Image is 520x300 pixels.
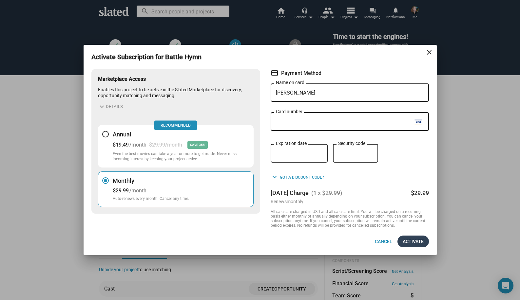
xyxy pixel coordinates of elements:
[338,150,373,157] iframe: Secure CVC input frame
[375,236,392,247] span: Cancel
[98,103,106,111] mat-icon: expand_more
[271,199,303,204] div: Renews monthly
[98,87,254,99] p: Enables this project to be active in the Slated Marketplace for discovery, opportunity matching a...
[271,209,429,228] div: All sales are charged in USD and all sales are final. You will be charged on a recurring basis ei...
[397,236,429,247] button: Activate
[425,48,433,56] mat-icon: close
[370,236,397,247] button: Cancel
[98,125,254,168] button: Annual$19.49/month$29.99/monthSAVE 35%Even the best movies can take a year or more to get made. N...
[281,70,321,77] span: Payment Method
[271,173,279,181] mat-icon: keyboard_arrow_down
[149,142,182,148] div: $29.99/month
[91,53,211,62] h3: Activate Subscription for Battle Hymn
[271,189,429,196] div: [DATE] Charge
[113,196,189,202] p: Auto-renews every month. Cancel any time.
[98,171,254,207] button: Monthly$29.99/monthAuto-renews every month. Cancel any time.
[271,173,324,182] button: Got a discount code?
[276,150,322,157] iframe: Secure expiration date input frame
[276,119,414,125] iframe: Secure card number input frame
[113,131,249,138] h3: Annual
[309,189,347,196] span: (1 x $29.99)
[113,142,129,148] div: $19.49
[98,76,254,82] h3: Marketplace Access
[113,177,189,185] h3: Monthly
[113,151,249,162] p: Even the best movies can take a year or more to get made. Never miss incoming interest by keeping...
[187,141,208,149] div: SAVE 35%
[403,236,424,247] span: Activate
[411,189,429,196] div: $29.99
[154,120,197,130] span: Recommended
[271,69,279,77] mat-icon: credit_card
[113,187,129,194] div: $29.99
[98,103,123,111] button: Details
[129,187,146,194] div: /month
[129,142,146,148] div: /month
